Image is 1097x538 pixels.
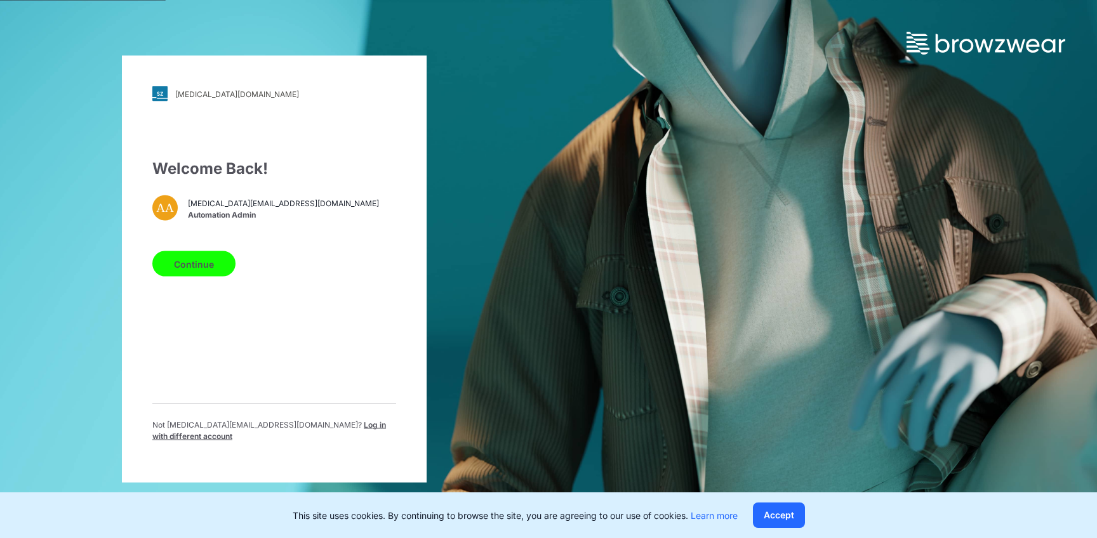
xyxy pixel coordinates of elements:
[175,89,299,98] div: [MEDICAL_DATA][DOMAIN_NAME]
[907,32,1065,55] img: browzwear-logo.73288ffb.svg
[152,86,168,102] img: svg+xml;base64,PHN2ZyB3aWR0aD0iMjgiIGhlaWdodD0iMjgiIHZpZXdCb3g9IjAgMCAyOCAyOCIgZmlsbD0ibm9uZSIgeG...
[188,209,379,220] span: Automation Admin
[152,86,396,102] a: [MEDICAL_DATA][DOMAIN_NAME]
[188,197,379,209] span: [MEDICAL_DATA][EMAIL_ADDRESS][DOMAIN_NAME]
[753,502,805,528] button: Accept
[152,251,236,277] button: Continue
[152,195,178,221] div: AA
[691,510,738,521] a: Learn more
[293,509,738,522] p: This site uses cookies. By continuing to browse the site, you are agreeing to our use of cookies.
[152,419,396,442] p: Not [MEDICAL_DATA][EMAIL_ADDRESS][DOMAIN_NAME] ?
[152,157,396,180] div: Welcome Back!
